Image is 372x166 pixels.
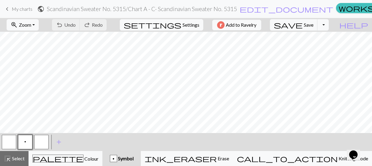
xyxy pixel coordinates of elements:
span: Settings [183,21,199,28]
span: settings [124,21,181,29]
span: Erase [217,156,229,161]
span: help [339,21,368,29]
span: edit_document [240,5,333,13]
div: p [110,155,117,162]
span: Zoom [19,22,31,28]
span: zoom_in [11,21,18,29]
span: palette [33,154,83,163]
span: Select [11,156,25,161]
iframe: chat widget [347,142,366,160]
span: keyboard_arrow_left [4,5,11,13]
button: Colour [29,151,102,166]
span: highlight_alt [4,154,11,163]
span: Add to Ravelry [226,21,256,29]
span: Colour [83,156,98,162]
button: Zoom [7,19,39,31]
button: p Symbol [102,151,141,166]
span: public [37,5,44,13]
span: Purl [24,139,26,144]
button: SettingsSettings [120,19,203,31]
span: add [55,138,62,146]
h2: Scandinavian Sweater No. 5315 / Chart A - C- Scandinavian Sweater No. 5315 [47,5,237,12]
span: My charts [12,6,32,12]
a: My charts [4,4,32,14]
span: call_to_action [237,154,338,163]
button: Add to Ravelry [212,20,261,30]
span: Symbol [117,156,134,161]
button: p [18,135,32,149]
span: save [274,21,303,29]
img: Ravelry [217,21,225,29]
span: ink_eraser [145,154,217,163]
button: Erase [141,151,233,166]
button: Save [270,19,318,31]
span: Knitting mode [338,156,368,161]
button: Knitting mode [233,151,372,166]
span: Save [304,22,313,28]
i: Settings [124,21,181,28]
